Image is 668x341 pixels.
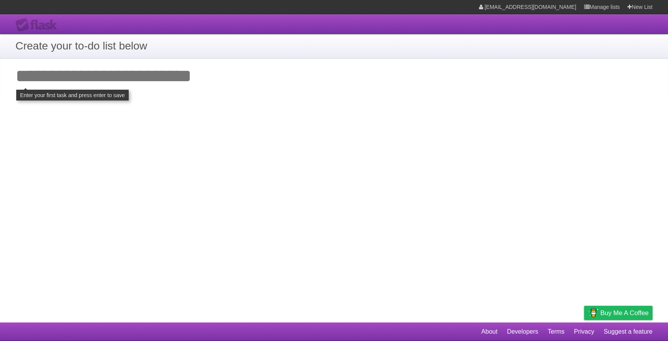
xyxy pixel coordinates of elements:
a: About [481,324,498,339]
a: Suggest a feature [604,324,653,339]
a: Privacy [574,324,594,339]
a: Terms [548,324,565,339]
a: Buy me a coffee [584,306,653,320]
h1: Create your to-do list below [15,38,653,54]
div: Flask [15,18,62,32]
span: Buy me a coffee [600,306,649,320]
a: Developers [507,324,538,339]
img: Buy me a coffee [588,306,598,319]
